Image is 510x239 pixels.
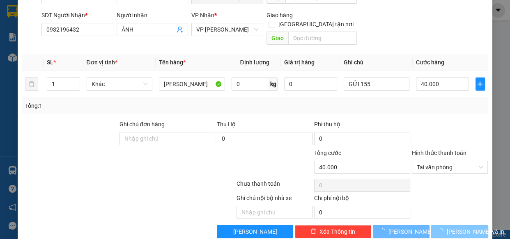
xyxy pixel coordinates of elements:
span: [PERSON_NAME] và In [447,227,504,236]
button: [PERSON_NAME] [217,225,293,238]
th: Ghi chú [340,55,413,71]
button: [PERSON_NAME] [373,225,430,238]
span: Nhận: [78,8,98,16]
button: [PERSON_NAME] và In [431,225,488,238]
span: Tên hàng [159,59,186,66]
div: [PERSON_NAME] [7,25,73,35]
span: Định lượng [240,59,269,66]
span: kg [269,77,278,91]
span: VP Nhận [191,12,214,18]
span: Gửi: [7,7,20,16]
span: DĐ: [78,52,90,61]
div: Chi phí nội bộ [314,193,410,206]
div: Chưa thanh toán [236,179,314,193]
div: Phí thu hộ [314,120,410,132]
span: Giao [266,32,288,45]
div: VP [PERSON_NAME] [78,7,145,27]
span: Đơn vị tính [87,59,117,66]
div: [PERSON_NAME] [7,7,73,25]
span: BÒ SỮA 2 [78,48,136,77]
span: Giá trị hàng [284,59,315,66]
button: deleteXóa Thông tin [295,225,371,238]
span: SL [47,59,53,66]
div: DUNG [78,27,145,36]
span: [PERSON_NAME] [388,227,432,236]
button: delete [25,77,38,91]
div: 0968567847 [78,36,145,48]
div: Người nhận [117,11,188,20]
label: Hình thức thanh toán [412,150,466,156]
input: Dọc đường [288,32,357,45]
div: 0933986605 [7,35,73,47]
span: Khác [92,78,148,90]
input: Nhập ghi chú [237,206,313,219]
span: Xóa Thông tin [319,227,355,236]
span: user-add [177,26,183,33]
span: Thu Hộ [217,121,236,127]
span: Cước hàng [416,59,444,66]
span: Tổng cước [314,150,341,156]
span: [GEOGRAPHIC_DATA] tận nơi [275,20,357,29]
div: Tổng: 1 [25,101,198,110]
span: loading [379,228,388,234]
span: plus [476,81,485,87]
div: SĐT Người Nhận [41,11,113,20]
input: 0 [284,77,337,91]
span: [PERSON_NAME] [233,227,277,236]
input: Ghi chú đơn hàng [119,132,215,145]
button: plus [476,77,485,91]
input: VD: Bàn, Ghế [159,77,225,91]
div: Ghi chú nội bộ nhà xe [237,193,313,206]
input: Ghi Chú [344,77,410,91]
span: loading [438,228,447,234]
span: VP Phan Rang [196,23,258,36]
span: delete [310,228,316,235]
label: Ghi chú đơn hàng [119,121,165,127]
span: Giao hàng [266,12,293,18]
span: Tại văn phòng [417,161,483,173]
